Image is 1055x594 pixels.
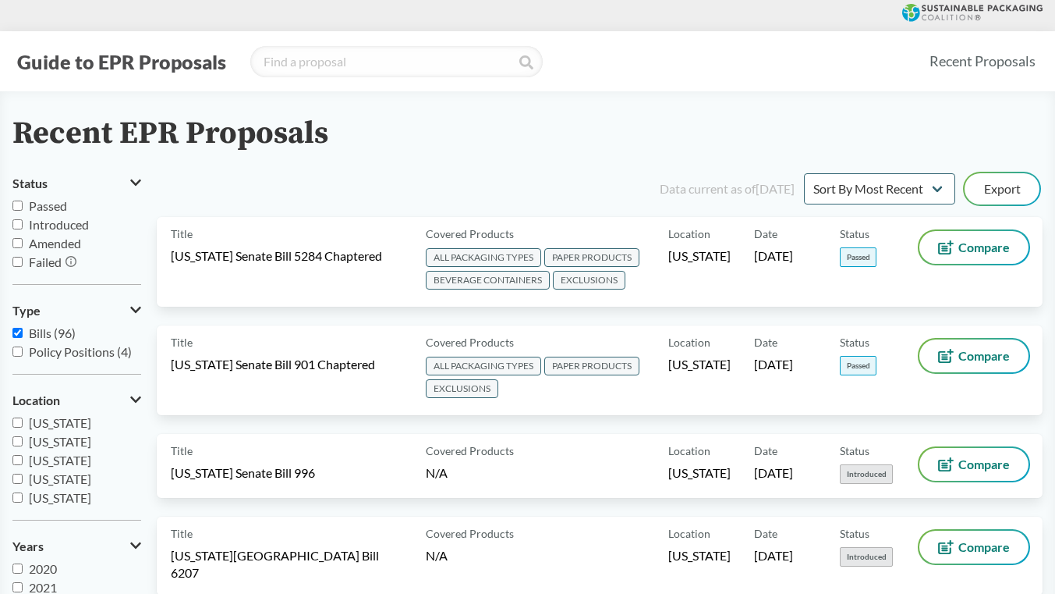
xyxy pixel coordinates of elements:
input: Policy Positions (4) [12,347,23,357]
span: Years [12,539,44,553]
button: Location [12,387,141,414]
span: PAPER PRODUCTS [544,248,639,267]
span: [US_STATE] [29,415,91,430]
span: Title [171,226,193,242]
span: Passed [840,356,876,375]
span: Compare [958,350,1010,362]
input: Bills (96) [12,328,23,338]
span: [DATE] [754,247,793,265]
span: Passed [29,198,67,213]
span: [US_STATE] [29,490,91,505]
span: Date [754,525,777,542]
span: Compare [958,541,1010,553]
span: [US_STATE] [668,247,731,265]
span: Passed [840,247,876,267]
button: Compare [919,448,1028,481]
button: Compare [919,531,1028,564]
input: Introduced [12,219,23,229]
span: [US_STATE] [668,547,731,564]
span: Compare [958,241,1010,254]
span: [US_STATE] Senate Bill 5284 Chaptered [171,247,382,265]
input: [US_STATE] [12,493,23,503]
span: [DATE] [754,547,793,564]
span: Bills (96) [29,325,76,340]
span: [US_STATE][GEOGRAPHIC_DATA] Bill 6207 [171,547,407,582]
input: Find a proposal [250,46,543,77]
span: Status [840,226,869,242]
span: [US_STATE] [29,471,91,486]
button: Compare [919,340,1028,372]
button: Type [12,297,141,324]
span: Date [754,226,777,242]
span: [US_STATE] [29,434,91,449]
a: Recent Proposals [922,44,1043,79]
span: Status [12,176,48,190]
h2: Recent EPR Proposals [12,116,328,151]
span: N/A [426,465,448,480]
span: Date [754,334,777,350]
input: Failed [12,257,23,267]
span: Type [12,304,41,318]
div: Data current as of [DATE] [660,180,795,198]
span: Title [171,525,193,542]
span: Date [754,443,777,459]
span: Status [840,334,869,350]
span: Covered Products [426,334,514,350]
span: [US_STATE] Senate Bill 996 [171,464,315,482]
button: Guide to EPR Proposals [12,49,231,74]
button: Compare [919,231,1028,264]
span: Covered Products [426,443,514,459]
span: Introduced [840,547,893,567]
span: Failed [29,254,62,269]
span: EXCLUSIONS [426,379,498,398]
input: [US_STATE] [12,436,23,446]
input: [US_STATE] [12,474,23,484]
span: 2020 [29,561,57,576]
span: Location [668,525,710,542]
button: Years [12,533,141,560]
span: Policy Positions (4) [29,344,132,359]
input: [US_STATE] [12,455,23,465]
span: EXCLUSIONS [553,271,625,290]
span: Compare [958,458,1010,471]
span: Status [840,525,869,542]
span: Status [840,443,869,459]
span: ALL PACKAGING TYPES [426,357,541,375]
span: Location [668,334,710,350]
span: ALL PACKAGING TYPES [426,248,541,267]
span: Location [668,226,710,242]
span: Title [171,443,193,459]
span: [US_STATE] [668,356,731,373]
span: [US_STATE] Senate Bill 901 Chaptered [171,356,375,373]
span: [DATE] [754,464,793,482]
input: [US_STATE] [12,418,23,428]
span: [US_STATE] [29,453,91,468]
button: Status [12,170,141,197]
span: Location [12,393,60,407]
span: Amended [29,236,81,251]
span: PAPER PRODUCTS [544,357,639,375]
input: Amended [12,238,23,248]
span: Covered Products [426,226,514,242]
span: Covered Products [426,525,514,542]
input: Passed [12,201,23,211]
span: [DATE] [754,356,793,373]
input: 2020 [12,564,23,574]
span: BEVERAGE CONTAINERS [426,271,550,290]
span: Title [171,334,193,350]
span: Introduced [29,217,89,232]
span: Introduced [840,464,893,484]
span: [US_STATE] [668,464,731,482]
button: Export [965,173,1039,205]
input: 2021 [12,582,23,592]
span: N/A [426,548,448,563]
span: Location [668,443,710,459]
